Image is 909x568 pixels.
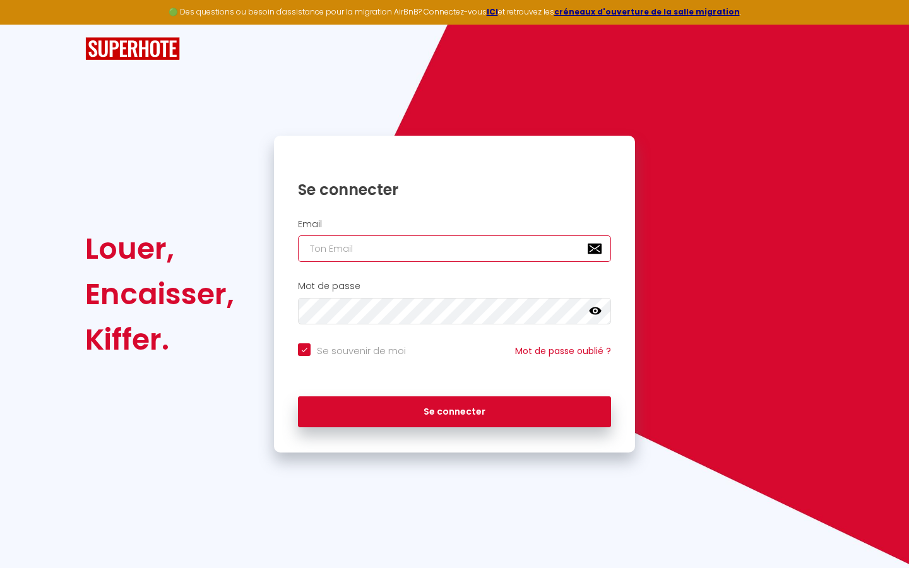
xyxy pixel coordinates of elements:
[10,5,48,43] button: Ouvrir le widget de chat LiveChat
[85,226,234,271] div: Louer,
[298,281,611,292] h2: Mot de passe
[85,271,234,317] div: Encaisser,
[515,345,611,357] a: Mot de passe oublié ?
[298,396,611,428] button: Se connecter
[85,317,234,362] div: Kiffer.
[298,180,611,199] h1: Se connecter
[554,6,740,17] a: créneaux d'ouverture de la salle migration
[487,6,498,17] a: ICI
[298,235,611,262] input: Ton Email
[85,37,180,61] img: SuperHote logo
[298,219,611,230] h2: Email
